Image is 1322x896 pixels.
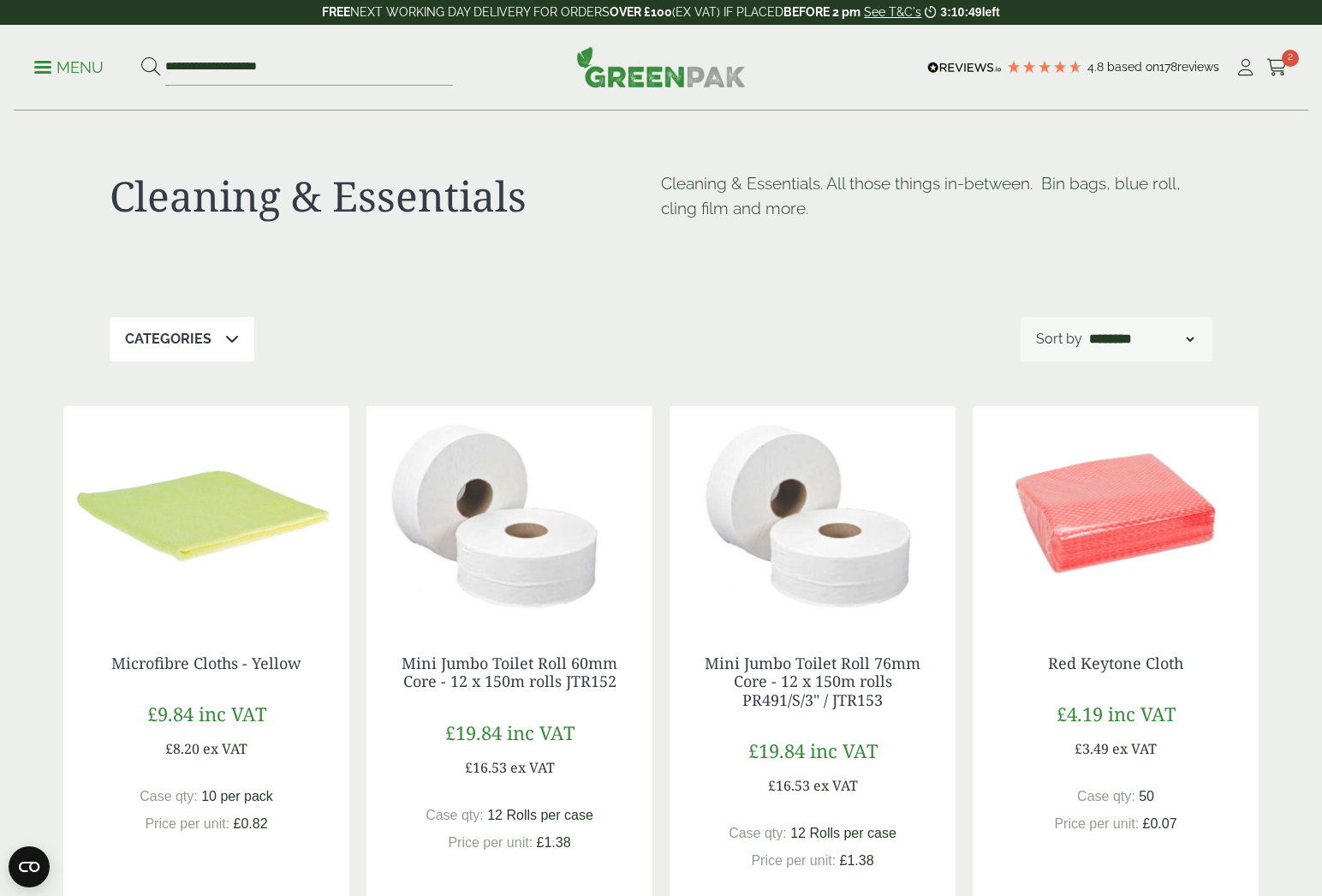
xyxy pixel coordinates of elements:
strong: FREE [322,5,350,19]
span: Price per unit: [751,853,836,868]
a: Menu [34,57,104,75]
img: REVIEWS.io [927,62,1002,74]
a: See T&C's [864,5,921,19]
span: Case qty: [426,808,484,822]
span: £8.20 [165,739,199,758]
img: GreenPak Supplies [576,46,746,87]
select: Shop order [1086,329,1197,349]
img: 5230018-Micro-Fibre-Yellow-Cloth [63,406,349,620]
span: 12 Rolls per case [487,808,593,822]
span: inc VAT [810,738,878,763]
span: 3:10:49 [940,5,981,19]
span: 178 [1159,60,1177,74]
span: £4.19 [1057,701,1103,726]
span: Price per unit: [448,835,533,850]
span: left [982,5,1000,19]
a: 2 [1266,55,1288,81]
span: £1.38 [537,835,571,850]
p: Categories [125,329,211,349]
p: Menu [34,57,104,78]
span: 50 [1139,789,1154,803]
img: 3630005-Mini-Jumbo-Toilet-Roll-60mm-Core [366,406,652,620]
strong: BEFORE 2 pm [783,5,860,19]
span: Case qty: [1077,789,1135,803]
span: £0.82 [234,816,268,831]
span: £16.53 [768,776,810,795]
span: £0.07 [1143,816,1177,831]
span: 12 Rolls per case [790,826,896,840]
span: Based on [1107,60,1159,74]
span: ex VAT [510,758,555,777]
span: reviews [1177,60,1219,74]
span: £19.84 [748,738,805,763]
span: inc VAT [199,701,266,726]
span: Case qty: [140,789,198,803]
h1: Cleaning & Essentials [110,171,661,221]
img: 3630006-Mini-Jumbo-Toilet-Roll-76mm-Core [670,406,956,620]
i: Cart [1266,59,1288,76]
img: 5230009EA-Keytone-Cloth-Red [973,406,1259,620]
p: Sort by [1036,329,1082,349]
button: Open CMP widget [9,846,50,887]
span: £9.84 [147,701,194,726]
div: 4.78 Stars [1006,59,1083,75]
span: Price per unit: [145,816,229,831]
p: Cleaning & Essentials. All those things in-between. Bin bags, blue roll, cling film and more. [661,171,1212,221]
span: £3.49 [1075,739,1109,758]
span: inc VAT [507,720,575,745]
span: ex VAT [203,739,247,758]
span: ex VAT [1112,739,1157,758]
i: My Account [1235,59,1256,76]
span: inc VAT [1108,701,1176,726]
a: Red Keytone Cloth [1048,653,1183,673]
strong: OVER £100 [610,5,672,19]
span: £16.53 [465,758,507,777]
span: £1.38 [840,853,874,868]
span: ex VAT [813,776,858,795]
span: Price per unit: [1054,816,1139,831]
span: 4.8 [1087,60,1107,74]
span: 10 per pack [201,789,273,803]
span: 2 [1282,50,1299,67]
a: Mini Jumbo Toilet Roll 60mm Core - 12 x 150m rolls JTR152 [402,653,617,692]
a: Microfibre Cloths - Yellow [111,653,301,673]
span: £19.84 [445,720,502,745]
span: Case qty: [729,826,787,840]
a: Mini Jumbo Toilet Roll 76mm Core - 12 x 150m rolls PR491/S/3" / JTR153 [705,653,920,710]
